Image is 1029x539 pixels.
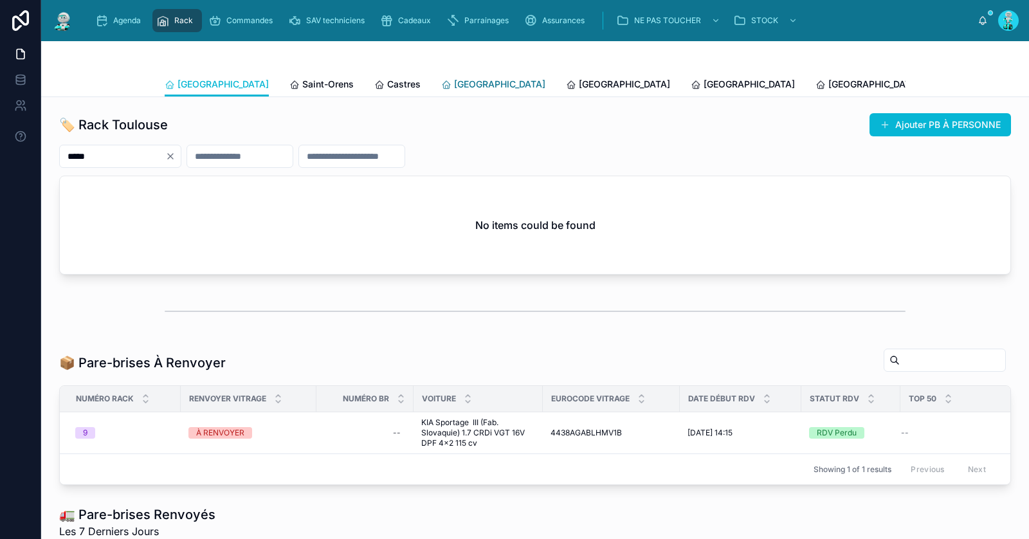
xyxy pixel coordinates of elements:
[189,394,266,404] span: Renvoyer Vitrage
[374,73,421,98] a: Castres
[909,394,936,404] span: TOP 50
[51,10,75,31] img: App logo
[704,78,795,91] span: [GEOGRAPHIC_DATA]
[551,428,622,438] span: 4438AGABLHMV1B
[398,15,431,26] span: Cadeaux
[152,9,202,32] a: Rack
[441,73,545,98] a: [GEOGRAPHIC_DATA]
[284,9,374,32] a: SAV techniciens
[376,9,440,32] a: Cadeaux
[634,15,701,26] span: NE PAS TOUCHER
[442,9,518,32] a: Parrainages
[870,113,1011,136] button: Ajouter PB À PERSONNE
[810,394,859,404] span: Statut RDV
[76,394,134,404] span: Numéro Rack
[520,9,594,32] a: Assurances
[729,9,804,32] a: STOCK
[828,78,920,91] span: [GEOGRAPHIC_DATA]
[59,524,215,539] span: Les 7 Derniers Jours
[817,427,857,439] div: RDV Perdu
[464,15,509,26] span: Parrainages
[75,427,173,439] a: 9
[579,78,670,91] span: [GEOGRAPHIC_DATA]
[306,15,365,26] span: SAV techniciens
[421,417,535,448] a: KIA Sportage III (Fab. Slovaquie) 1.7 CRDi VGT 16V DPF 4x2 115 cv
[814,464,891,475] span: Showing 1 of 1 results
[85,6,978,35] div: scrollable content
[688,394,755,404] span: Date Début RDV
[393,428,401,438] div: --
[343,394,389,404] span: Numéro BR
[302,78,354,91] span: Saint-Orens
[59,116,168,134] h1: 🏷️ Rack Toulouse
[475,217,596,233] h2: No items could be found
[324,423,406,443] a: --
[91,9,150,32] a: Agenda
[688,428,794,438] a: [DATE] 14:15
[901,428,1003,438] a: --
[542,15,585,26] span: Assurances
[165,151,181,161] button: Clear
[83,427,87,439] div: 9
[387,78,421,91] span: Castres
[691,73,795,98] a: [GEOGRAPHIC_DATA]
[113,15,141,26] span: Agenda
[612,9,727,32] a: NE PAS TOUCHER
[205,9,282,32] a: Commandes
[59,506,215,524] h1: 🚛 Pare-brises Renvoyés
[178,78,269,91] span: [GEOGRAPHIC_DATA]
[165,73,269,97] a: [GEOGRAPHIC_DATA]
[174,15,193,26] span: Rack
[551,394,630,404] span: Eurocode Vitrage
[901,428,909,438] span: --
[551,428,672,438] a: 4438AGABLHMV1B
[59,354,226,372] h1: 📦 Pare-brises À Renvoyer
[226,15,273,26] span: Commandes
[196,427,244,439] div: À RENVOYER
[422,394,456,404] span: Voiture
[454,78,545,91] span: [GEOGRAPHIC_DATA]
[188,427,309,439] a: À RENVOYER
[815,73,920,98] a: [GEOGRAPHIC_DATA]
[751,15,778,26] span: STOCK
[688,428,733,438] span: [DATE] 14:15
[566,73,670,98] a: [GEOGRAPHIC_DATA]
[809,427,893,439] a: RDV Perdu
[289,73,354,98] a: Saint-Orens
